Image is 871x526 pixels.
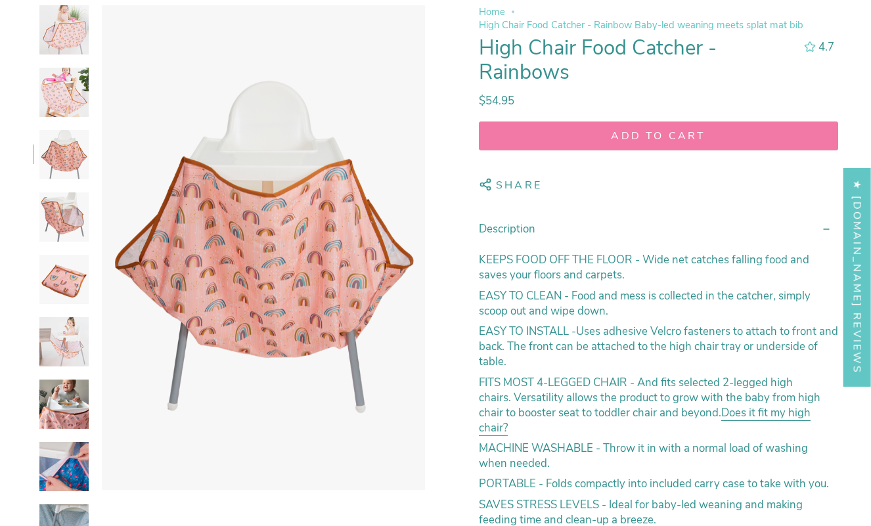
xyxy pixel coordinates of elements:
[479,375,838,435] p: - And fits selected 2-legged high chairs. Versatility allows the product to grow with the baby fr...
[479,497,602,512] strong: SAVES STRESS LEVELS
[479,477,546,492] strong: PORTABLE -
[804,41,816,53] div: 4.68 out of 5.0 stars
[479,441,596,456] strong: MACHINE WASHABLE
[479,93,514,108] span: $54.95
[818,39,834,55] span: 4.7
[479,288,838,318] p: Food and mess is collected in the catcher, simply scoop out and wipe down.
[479,5,505,18] a: Home
[479,18,803,32] span: High Chair Food Catcher - Rainbow Baby-led weaning meets splat mat bib
[479,211,838,247] summary: Description
[479,441,838,471] p: - Throw it in with a normal load of washing when needed.
[479,324,569,340] strong: EASY TO INSTALL
[479,288,571,303] strong: EASY TO CLEAN -
[479,477,838,492] p: Folds compactly into included carry case to take with you.
[479,375,630,390] strong: FITS MOST 4-LEGGED CHAIR
[479,324,838,370] p: -
[479,171,542,199] button: Share
[797,38,838,56] button: 4.68 out of 5.0 stars
[479,253,838,283] p: - Wide net catches falling food and saves your floors and carpets.
[479,253,635,268] strong: KEEPS FOOD OFF THE FLOOR
[479,405,811,439] a: Does it fit my high chair?
[479,324,838,370] span: Uses adhesive Velcro fasteners to attach to front and back. The front can be attached to the high...
[496,178,542,196] span: Share
[843,167,871,386] div: Click to open Judge.me floating reviews tab
[479,121,838,150] button: Add to cart
[491,129,826,143] span: Add to cart
[479,36,792,85] h1: High Chair Food Catcher - Rainbows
